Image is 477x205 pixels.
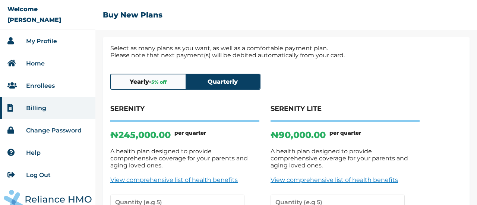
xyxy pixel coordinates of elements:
[103,10,162,19] h2: Buy New Plans
[26,172,51,179] a: Log Out
[26,105,46,112] a: Billing
[271,148,420,169] p: A health plan designed to provide comprehensive coverage for your parents and aging loved ones.
[26,127,82,134] a: Change Password
[7,16,61,23] p: [PERSON_NAME]
[271,129,326,140] p: ₦ 90,000.00
[271,105,420,122] h4: SERENITY LITE
[329,129,361,140] h6: per quarter
[111,74,186,89] button: Yearly-5% off
[110,148,259,169] p: A health plan designed to provide comprehensive coverage for your parents and aging loved ones.
[110,129,171,140] p: ₦ 245,000.00
[26,82,55,89] a: Enrollees
[110,176,259,183] a: View comprehensive list of health benefits
[110,45,462,59] p: Select as many plans as you want, as well as a comfortable payment plan. Please note that next pa...
[110,105,259,122] h4: SERENITY
[271,176,420,183] a: View comprehensive list of health benefits
[26,60,45,67] a: Home
[26,149,41,156] a: Help
[151,79,167,85] span: 5 % off
[26,38,57,45] a: My Profile
[7,6,38,13] p: Welcome
[186,74,260,89] button: Quarterly
[174,129,206,140] h6: per quarter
